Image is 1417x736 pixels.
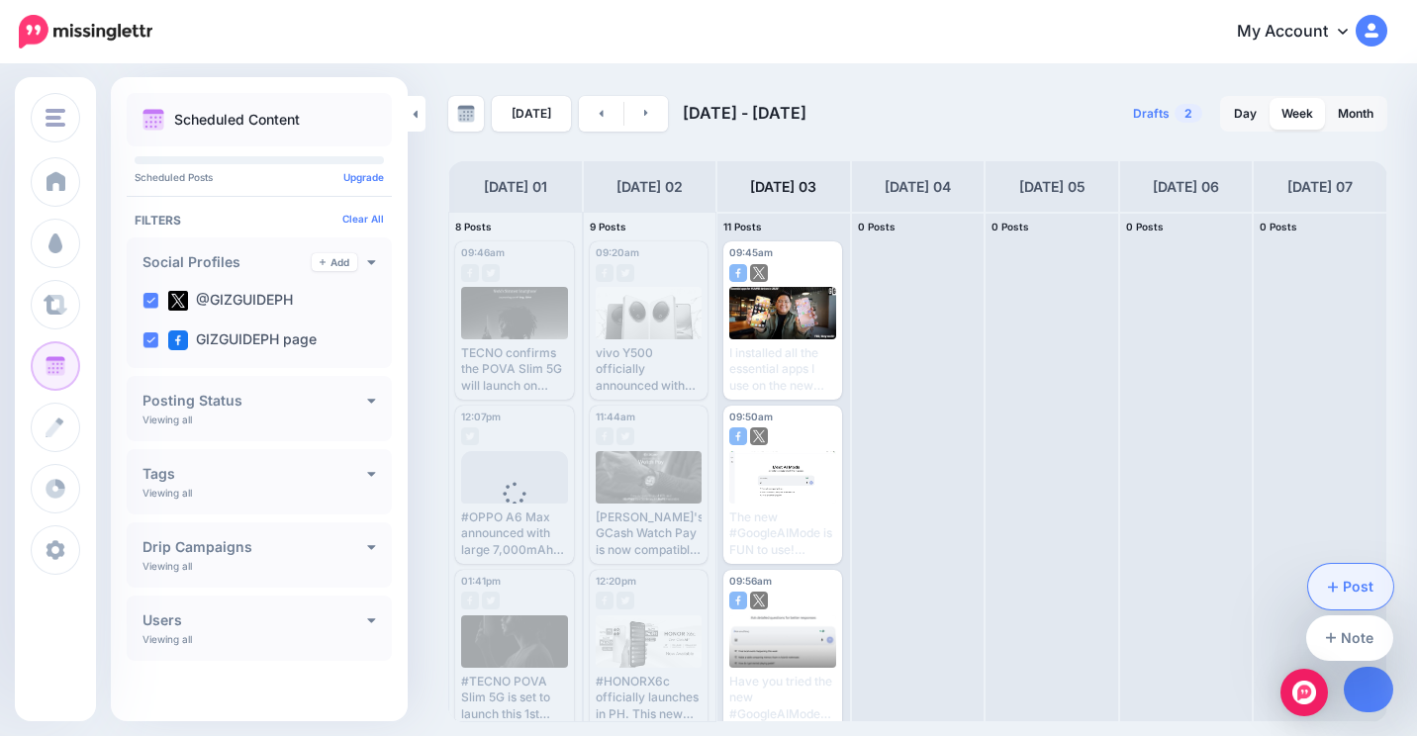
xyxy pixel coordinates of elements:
[750,592,768,609] img: twitter-square.png
[729,674,836,722] div: Have you tried the new #GoogleAIMode? Read here: [URL][DOMAIN_NAME]
[596,592,614,609] img: facebook-grey-square.png
[858,221,896,232] span: 0 Posts
[342,213,384,225] a: Clear All
[482,264,500,282] img: twitter-grey-square.png
[1175,104,1202,123] span: 2
[142,109,164,131] img: calendar.png
[1287,175,1353,199] h4: [DATE] 07
[596,264,614,282] img: facebook-grey-square.png
[590,221,626,232] span: 9 Posts
[596,411,635,422] span: 11:44am
[1126,221,1164,232] span: 0 Posts
[596,427,614,445] img: facebook-grey-square.png
[142,560,192,572] p: Viewing all
[461,411,501,422] span: 12:07pm
[1019,175,1086,199] h4: [DATE] 05
[142,540,367,554] h4: Drip Campaigns
[729,246,773,258] span: 09:45am
[455,221,492,232] span: 8 Posts
[312,253,357,271] a: Add
[723,221,762,232] span: 11 Posts
[616,175,683,199] h4: [DATE] 02
[729,345,836,394] div: I installed all the essential apps I use on the new #HUAWEIPura80Series #AppGallery Watch here: [...
[142,394,367,408] h4: Posting Status
[487,482,541,533] div: Loading
[135,213,384,228] h4: Filters
[1306,615,1394,661] a: Note
[750,427,768,445] img: twitter-square.png
[1308,564,1394,609] a: Post
[482,592,500,609] img: twitter-grey-square.png
[992,221,1029,232] span: 0 Posts
[1133,108,1170,120] span: Drafts
[596,575,636,587] span: 12:20pm
[729,411,773,422] span: 09:50am
[1270,98,1325,130] a: Week
[616,264,634,282] img: twitter-grey-square.png
[596,509,703,558] div: [PERSON_NAME]'s GCash Watch Pay is now compatible with iOS users! Read here: [URL][DOMAIN_NAME]
[1217,8,1387,56] a: My Account
[461,427,479,445] img: twitter-grey-square.png
[142,633,192,645] p: Viewing all
[461,674,568,722] div: #TECNO POVA Slim 5G is set to launch this 1st week of September. Read here: [URL][DOMAIN_NAME]
[174,113,300,127] p: Scheduled Content
[492,96,571,132] a: [DATE]
[683,103,806,123] span: [DATE] - [DATE]
[168,291,188,311] img: twitter-square.png
[750,175,816,199] h4: [DATE] 03
[616,427,634,445] img: twitter-grey-square.png
[729,427,747,445] img: facebook-square.png
[461,345,568,394] div: TECNO confirms the POVA Slim 5G will launch on [DATE] as the world's slimmest curved phone.
[343,171,384,183] a: Upgrade
[729,592,747,609] img: facebook-square.png
[168,291,293,311] label: @GIZGUIDEPH
[168,330,317,350] label: GIZGUIDEPH page
[1280,669,1328,716] div: Open Intercom Messenger
[1121,96,1214,132] a: Drafts2
[885,175,951,199] h4: [DATE] 04
[46,109,65,127] img: menu.png
[142,467,367,481] h4: Tags
[142,613,367,627] h4: Users
[135,172,384,182] p: Scheduled Posts
[596,246,639,258] span: 09:20am
[1153,175,1219,199] h4: [DATE] 06
[484,175,547,199] h4: [DATE] 01
[457,105,475,123] img: calendar-grey-darker.png
[461,575,501,587] span: 01:41pm
[596,674,703,722] div: #HONORX6c officially launches in PH. This new entry-level device will be down to under PHP 5K dur...
[142,255,312,269] h4: Social Profiles
[729,509,836,558] div: The new #GoogleAIMode is FUN to use! Read here: [URL][DOMAIN_NAME]
[168,330,188,350] img: facebook-square.png
[1326,98,1385,130] a: Month
[750,264,768,282] img: twitter-square.png
[461,246,505,258] span: 09:46am
[19,15,152,48] img: Missinglettr
[1222,98,1269,130] a: Day
[616,592,634,609] img: twitter-grey-square.png
[142,414,192,425] p: Viewing all
[596,345,703,394] div: vivo Y500 officially announced with 8,200mAh battery, Dimensity 7300, and IP68/69/69+ rating. Rea...
[729,575,772,587] span: 09:56am
[461,592,479,609] img: facebook-grey-square.png
[729,264,747,282] img: facebook-square.png
[461,264,479,282] img: facebook-grey-square.png
[461,509,568,558] div: #OPPO A6 Max announced with large 7,000mAh battery and Snapdragon 7 Gen 3. Read here: [URL][DOMAI...
[142,487,192,499] p: Viewing all
[1260,221,1297,232] span: 0 Posts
